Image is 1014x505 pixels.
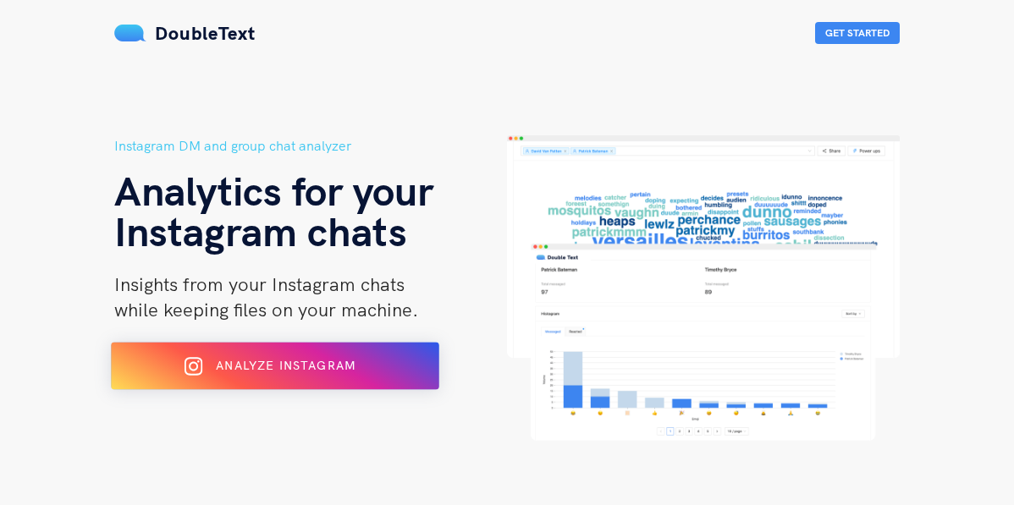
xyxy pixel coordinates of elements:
[114,272,405,296] span: Insights from your Instagram chats
[507,135,900,441] img: hero
[114,365,436,380] a: Analyze Instagram
[815,22,900,44] button: Get Started
[114,206,407,256] span: Instagram chats
[111,343,439,390] button: Analyze Instagram
[216,358,355,373] span: Analyze Instagram
[114,21,256,45] a: DoubleText
[155,21,256,45] span: DoubleText
[114,165,433,216] span: Analytics for your
[114,298,418,321] span: while keeping files on your machine.
[114,25,146,41] img: mS3x8y1f88AAAAABJRU5ErkJggg==
[114,135,507,156] h5: Instagram DM and group chat analyzer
